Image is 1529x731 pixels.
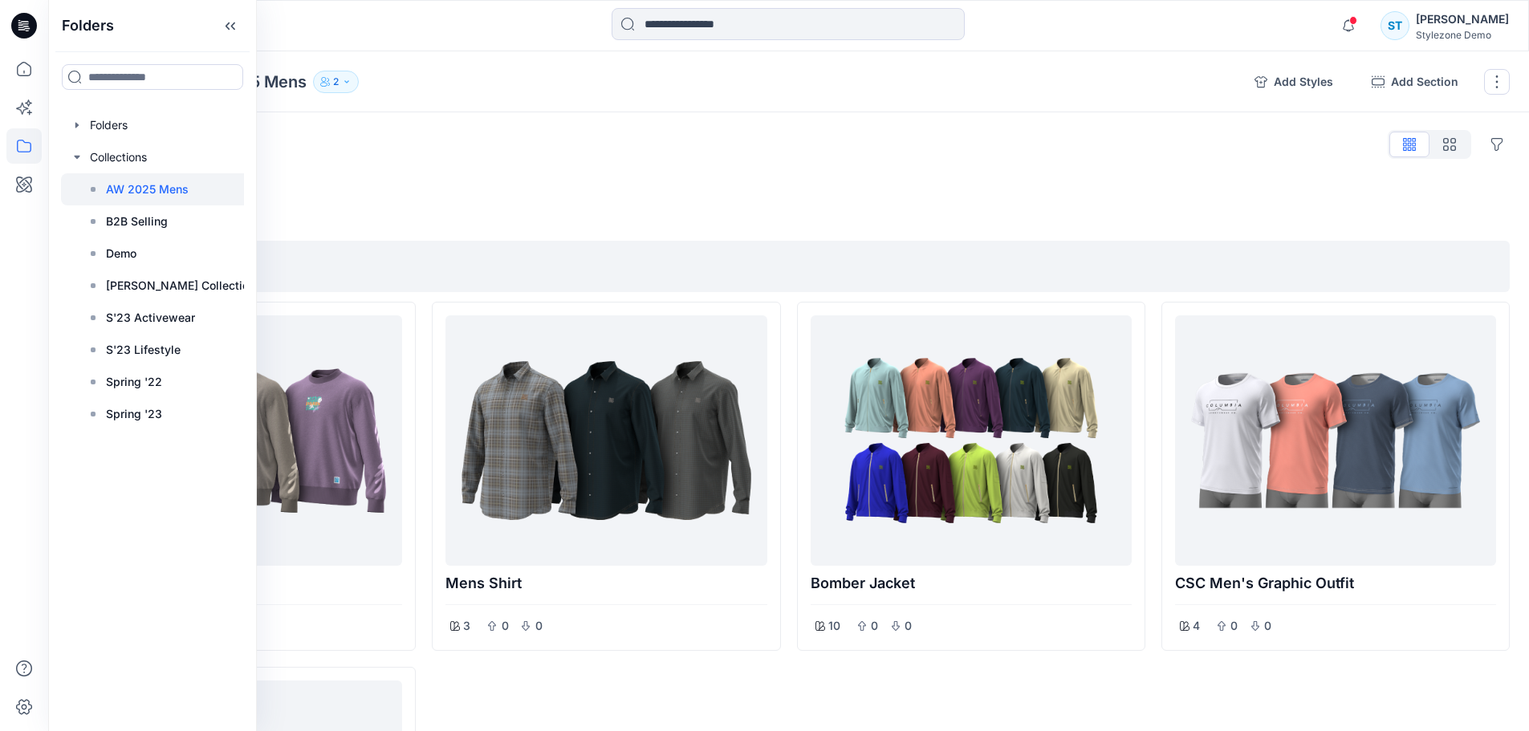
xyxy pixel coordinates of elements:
p: 10 [828,616,840,636]
p: 3 [463,616,470,636]
button: Options [1484,132,1510,157]
p: Spring '23 [106,404,162,424]
p: Bomber Jacket [811,572,1132,595]
p: B2B Selling [106,212,168,231]
p: [PERSON_NAME] Collection [106,276,255,295]
p: S'23 Activewear [106,308,195,327]
div: Stylezone Demo [1416,29,1509,41]
div: CSC Men's Graphic Outfit400 [1161,302,1510,651]
p: 0 [1230,616,1239,636]
p: Demo [106,244,136,263]
div: Bomber Jacket1000 [797,302,1145,651]
button: Add Styles [1242,69,1346,95]
p: S'23 Lifestyle [106,340,181,359]
p: 0 [904,616,913,636]
p: 4 [1193,616,1200,636]
p: 0 [1263,616,1273,636]
p: 0 [534,616,543,636]
button: Add Section [1359,69,1471,95]
p: Spring '22 [106,372,162,392]
p: 0 [500,616,510,636]
p: CSC Men's Graphic Outfit [1175,572,1496,595]
div: Mens Shirt300 [432,302,780,651]
button: 2 [313,71,359,93]
p: 0 [870,616,880,636]
p: AW 2025 Mens [106,180,189,199]
p: 2 [333,73,339,91]
div: ST [1381,11,1409,40]
p: Mens Shirt [445,572,767,595]
div: [PERSON_NAME] [1416,10,1509,29]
